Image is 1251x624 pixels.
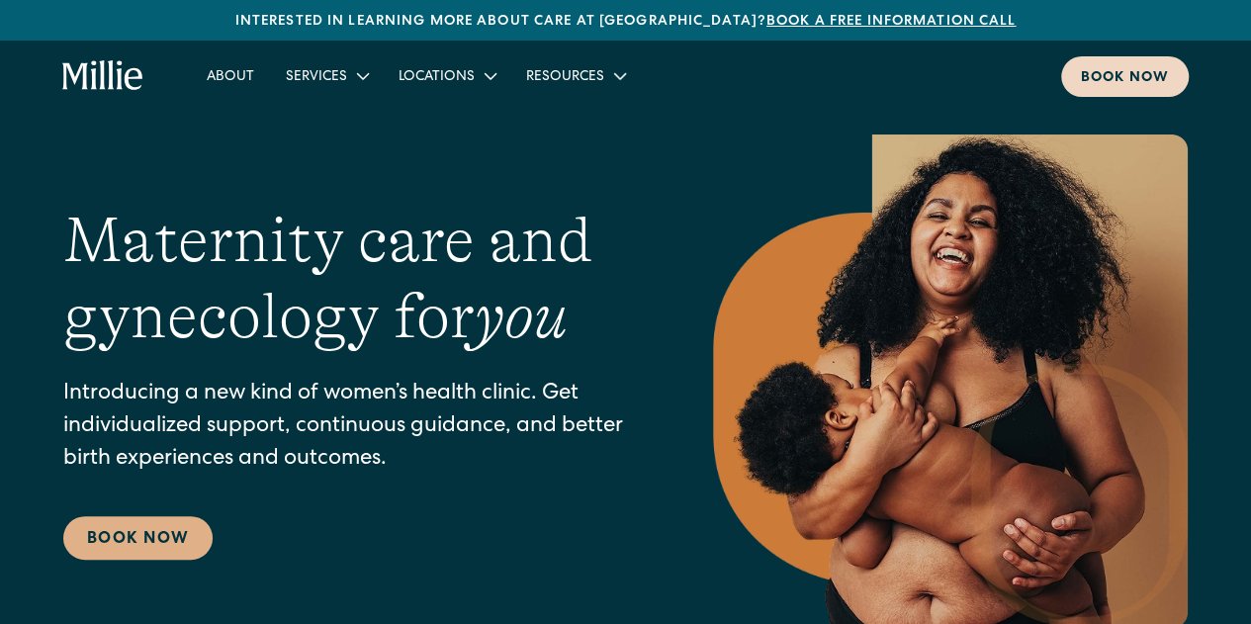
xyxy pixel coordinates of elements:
[383,59,510,92] div: Locations
[399,67,475,88] div: Locations
[1081,68,1169,89] div: Book now
[191,59,270,92] a: About
[63,379,634,477] p: Introducing a new kind of women’s health clinic. Get individualized support, continuous guidance,...
[270,59,383,92] div: Services
[63,203,634,355] h1: Maternity care and gynecology for
[62,60,143,92] a: home
[63,516,213,560] a: Book Now
[766,15,1016,29] a: Book a free information call
[1061,56,1189,97] a: Book now
[526,67,604,88] div: Resources
[475,281,568,352] em: you
[286,67,347,88] div: Services
[510,59,640,92] div: Resources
